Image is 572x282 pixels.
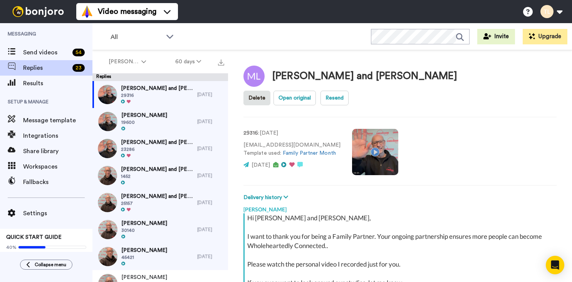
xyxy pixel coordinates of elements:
span: [PERSON_NAME] [109,58,140,66]
strong: 29316 [243,130,258,136]
button: Delete [243,91,270,105]
span: 23286 [121,146,193,152]
div: [DATE] [197,91,224,98]
span: QUICK START GUIDE [6,235,62,240]
span: Fallbacks [23,177,92,187]
span: [DATE] [252,162,270,168]
span: Integrations [23,131,92,140]
a: [PERSON_NAME] and [PERSON_NAME]23286[DATE] [92,135,228,162]
p: [EMAIL_ADDRESS][DOMAIN_NAME] Template used: [243,141,341,157]
button: [PERSON_NAME] [94,55,161,69]
span: Video messaging [98,6,156,17]
button: Delivery history [243,193,290,202]
span: All [111,32,162,42]
span: Workspaces [23,162,92,171]
span: 40% [6,244,17,250]
span: [PERSON_NAME] and [PERSON_NAME] [121,193,193,200]
span: 45421 [121,254,167,260]
div: 54 [72,49,85,56]
span: Message template [23,116,92,125]
div: [DATE] [197,145,224,152]
span: [PERSON_NAME] and [PERSON_NAME] [121,165,193,173]
button: 60 days [161,55,216,69]
a: [PERSON_NAME]45421[DATE] [92,243,228,270]
p: : [DATE] [243,129,341,137]
div: [DATE] [197,172,224,179]
a: [PERSON_NAME] and [PERSON_NAME]29316[DATE] [92,81,228,108]
button: Invite [477,29,515,44]
div: [PERSON_NAME] and [PERSON_NAME] [272,71,457,82]
img: fc1c1420-f21f-4f78-8e40-9533e2453c97-thumb.jpg [98,247,117,266]
span: [PERSON_NAME] [121,220,167,227]
img: vm-color.svg [81,5,93,18]
img: export.svg [218,59,224,66]
div: [DATE] [197,226,224,233]
span: Results [23,79,92,88]
span: 29316 [121,92,193,98]
a: [PERSON_NAME] and [PERSON_NAME]25157[DATE] [92,189,228,216]
span: 25157 [121,200,193,206]
button: Upgrade [523,29,567,44]
button: Export all results that match these filters now. [216,56,226,68]
img: 640a1cbc-31f4-4891-ba67-83b1976c4b32-thumb.jpg [98,112,117,131]
span: 1452 [121,173,193,179]
span: Share library [23,147,92,156]
div: [DATE] [197,253,224,260]
div: Replies [92,73,228,81]
img: 67eaaa03-8391-4300-a044-b53d70590310-thumb.jpg [98,166,117,185]
span: Replies [23,63,69,73]
span: 30140 [121,227,167,233]
span: [PERSON_NAME] [121,274,167,281]
span: Collapse menu [35,262,66,268]
span: [PERSON_NAME] [121,111,167,119]
div: [DATE] [197,118,224,125]
a: [PERSON_NAME]19600[DATE] [92,108,228,135]
span: 19600 [121,119,167,125]
div: [PERSON_NAME] [243,202,557,213]
span: Send videos [23,48,69,57]
button: Collapse menu [20,260,72,270]
img: 6fea4af1-0799-4bfc-9325-7444e934ab2b-thumb.jpg [98,139,117,158]
img: fcb26f74-b81b-4c98-baca-5e6747a3f069-thumb.jpg [98,85,117,104]
span: [PERSON_NAME] and [PERSON_NAME] [121,84,193,92]
div: 23 [72,64,85,72]
img: 014c5695-5418-4ecc-a43e-9dffb7c47511-thumb.jpg [98,193,117,212]
img: Image of Mike and Leonie Laing [243,66,265,87]
div: [DATE] [197,199,224,206]
a: [PERSON_NAME] and [PERSON_NAME]1452[DATE] [92,162,228,189]
div: Open Intercom Messenger [546,256,564,274]
img: e84a47d2-076b-47ef-9fc4-d78f8d5d5995-thumb.jpg [98,220,117,239]
span: Settings [23,209,92,218]
button: Resend [320,91,349,105]
img: bj-logo-header-white.svg [9,6,67,17]
span: [PERSON_NAME] and [PERSON_NAME] [121,138,193,146]
a: Family Partner Month [283,150,336,156]
span: [PERSON_NAME] [121,247,167,254]
a: [PERSON_NAME]30140[DATE] [92,216,228,243]
button: Open original [273,91,316,105]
